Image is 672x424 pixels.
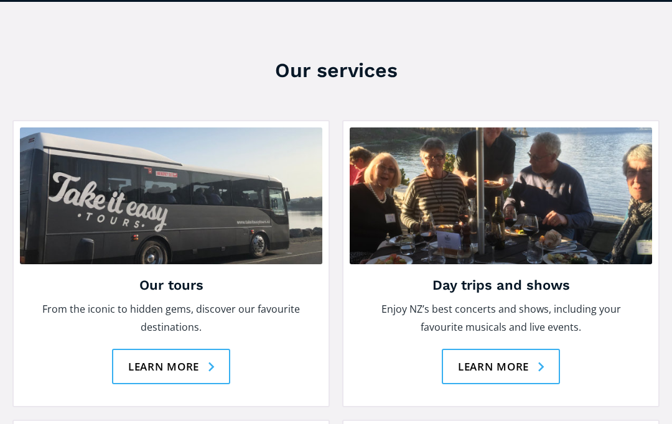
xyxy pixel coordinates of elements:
[442,349,561,384] a: Learn more
[12,58,660,83] h3: Our services
[20,127,322,264] img: Take it Easy Tours coach on the road
[32,277,310,295] h4: Our tours
[32,300,310,336] p: From the iconic to hidden gems, discover our favourite destinations.
[112,349,231,384] a: Learn more
[350,127,652,264] img: Take it Easy Happy customers enjoying trip
[362,277,640,295] h4: Day trips and shows
[362,300,640,336] p: Enjoy NZ’s best concerts and shows, including your favourite musicals and live events.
